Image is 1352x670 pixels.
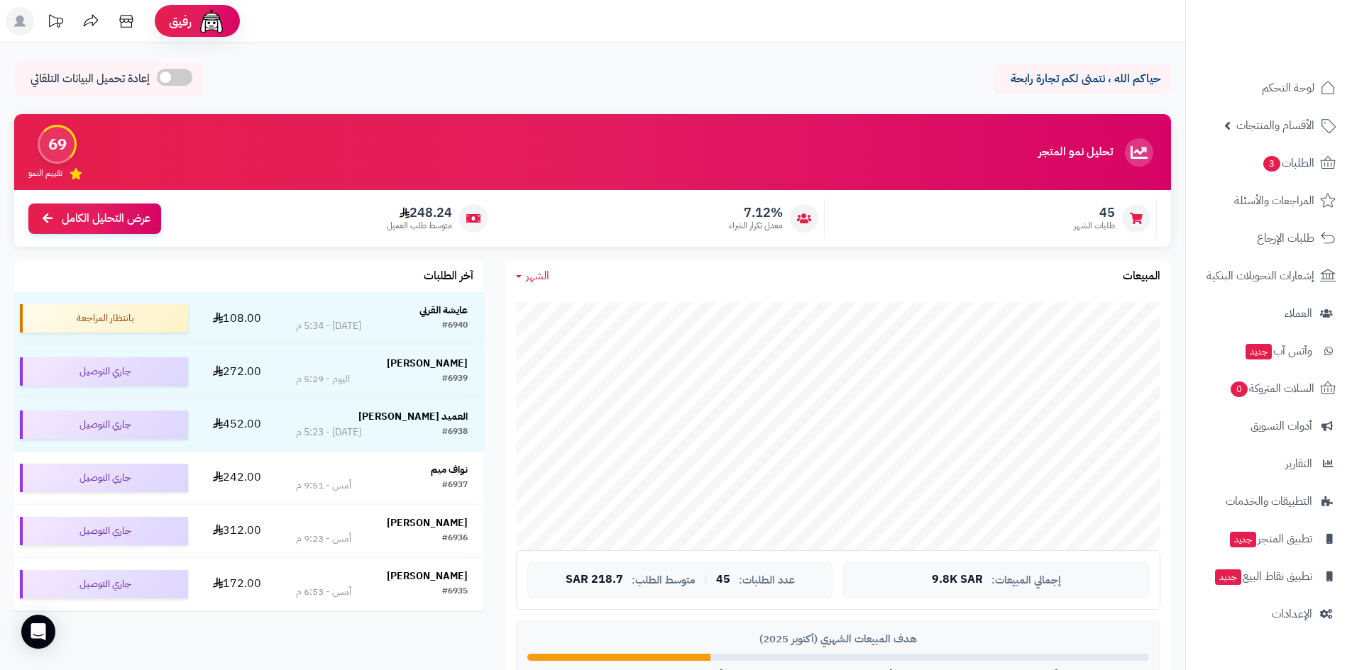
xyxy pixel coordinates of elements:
[1285,454,1312,474] span: التقارير
[1194,259,1343,293] a: إشعارات التحويلات البنكية
[1263,155,1281,172] span: 3
[296,585,351,599] div: أمس - 6:53 م
[1255,15,1339,45] img: logo-2.png
[1194,184,1343,218] a: المراجعات والأسئلة
[1285,303,1312,323] span: العملاء
[442,372,468,386] div: #6939
[194,345,280,398] td: 272.00
[1230,381,1248,398] span: 0
[419,303,468,318] strong: عايشة القرني
[1194,559,1343,593] a: تطبيق نقاط البيعجديد
[424,270,473,283] h3: آخر الطلبات
[20,357,188,386] div: جاري التوصيل
[387,569,468,584] strong: [PERSON_NAME]
[387,205,452,220] span: 248.24
[932,574,983,586] span: 9.8K SAR
[194,398,280,451] td: 452.00
[28,167,62,179] span: تقييم النمو
[296,372,350,386] div: اليوم - 5:29 م
[632,574,696,586] span: متوسط الطلب:
[716,574,730,586] span: 45
[296,479,351,493] div: أمس - 9:51 م
[387,356,468,371] strong: [PERSON_NAME]
[1229,529,1312,549] span: تطبيق المتجر
[62,211,150,227] span: عرض التحليل الكامل
[1262,153,1314,173] span: الطلبات
[739,574,795,586] span: عدد الطلبات:
[442,479,468,493] div: #6937
[1194,296,1343,330] a: العملاء
[28,203,161,234] a: عرض التحليل الكامل
[197,7,226,35] img: ai-face.png
[704,574,708,585] span: |
[1244,341,1312,361] span: وآتس آب
[194,452,280,504] td: 242.00
[442,425,468,440] div: #6938
[194,558,280,610] td: 172.00
[296,319,361,333] div: [DATE] - 5:34 م
[566,574,623,586] span: 218.7 SAR
[729,205,783,220] span: 7.12%
[431,462,468,477] strong: نواف ميم
[991,574,1061,586] span: إجمالي المبيعات:
[296,532,351,546] div: أمس - 9:23 م
[194,505,280,557] td: 312.00
[358,409,468,424] strong: العميد [PERSON_NAME]
[1194,146,1343,180] a: الطلبات3
[1194,334,1343,368] a: وآتس آبجديد
[1194,372,1343,406] a: السلات المتروكة0
[1234,191,1314,211] span: المراجعات والأسئلة
[1262,78,1314,98] span: لوحة التحكم
[1194,71,1343,105] a: لوحة التحكم
[1257,228,1314,248] span: طلبات الإرجاع
[21,615,55,649] div: Open Intercom Messenger
[169,13,192,30] span: رفيق
[516,268,549,284] a: الشهر
[1123,270,1160,283] h3: المبيعات
[1194,447,1343,481] a: التقارير
[1214,566,1312,586] span: تطبيق نقاط البيع
[1038,146,1113,159] h3: تحليل نمو المتجر
[1004,71,1160,87] p: حياكم الله ، نتمنى لكم تجارة رابحة
[20,411,188,439] div: جاري التوصيل
[20,464,188,492] div: جاري التوصيل
[20,570,188,598] div: جاري التوصيل
[296,425,361,440] div: [DATE] - 5:23 م
[1194,484,1343,518] a: التطبيقات والخدمات
[1272,604,1312,624] span: الإعدادات
[1074,220,1115,232] span: طلبات الشهر
[1074,205,1115,220] span: 45
[1226,491,1312,511] span: التطبيقات والخدمات
[1215,569,1241,585] span: جديد
[526,267,549,284] span: الشهر
[20,517,188,545] div: جاري التوصيل
[1194,221,1343,255] a: طلبات الإرجاع
[194,292,280,345] td: 108.00
[1251,416,1312,436] span: أدوات التسويق
[442,532,468,546] div: #6936
[1236,116,1314,135] span: الأقسام والمنتجات
[1207,266,1314,286] span: إشعارات التحويلات البنكية
[1229,379,1314,398] span: السلات المتروكة
[1246,344,1272,359] span: جديد
[1194,597,1343,631] a: الإعدادات
[442,585,468,599] div: #6935
[1230,532,1256,547] span: جديد
[38,7,73,39] a: تحديثات المنصة
[387,220,452,232] span: متوسط طلب العميل
[729,220,783,232] span: معدل تكرار الشراء
[527,632,1149,647] div: هدف المبيعات الشهري (أكتوبر 2025)
[442,319,468,333] div: #6940
[31,71,150,87] span: إعادة تحميل البيانات التلقائي
[387,515,468,530] strong: [PERSON_NAME]
[1194,409,1343,443] a: أدوات التسويق
[1194,522,1343,556] a: تطبيق المتجرجديد
[20,304,188,333] div: بانتظار المراجعة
